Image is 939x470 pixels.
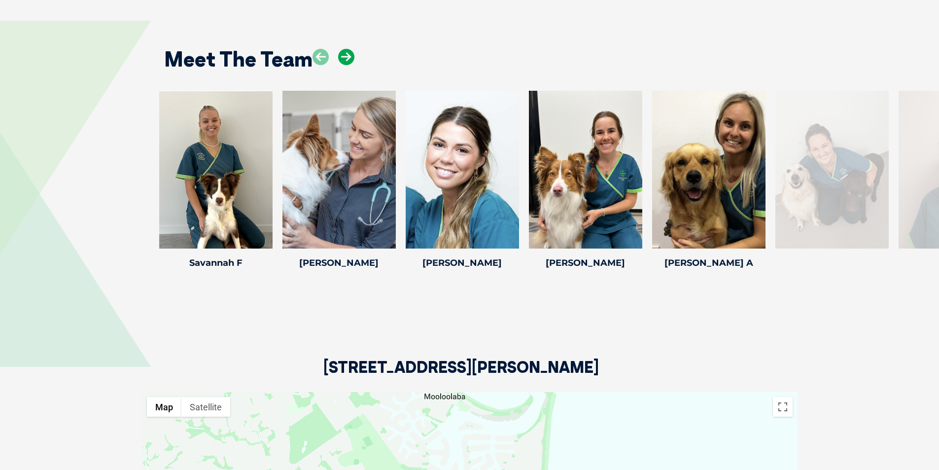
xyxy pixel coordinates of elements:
[181,397,230,417] button: Show satellite imagery
[323,359,599,392] h2: [STREET_ADDRESS][PERSON_NAME]
[282,258,396,267] h4: [PERSON_NAME]
[773,397,793,417] button: Toggle fullscreen view
[652,258,765,267] h4: [PERSON_NAME] A
[529,258,642,267] h4: [PERSON_NAME]
[920,45,930,55] button: Search
[159,258,273,267] h4: Savannah F
[406,258,519,267] h4: [PERSON_NAME]
[147,397,181,417] button: Show street map
[164,49,313,70] h2: Meet The Team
